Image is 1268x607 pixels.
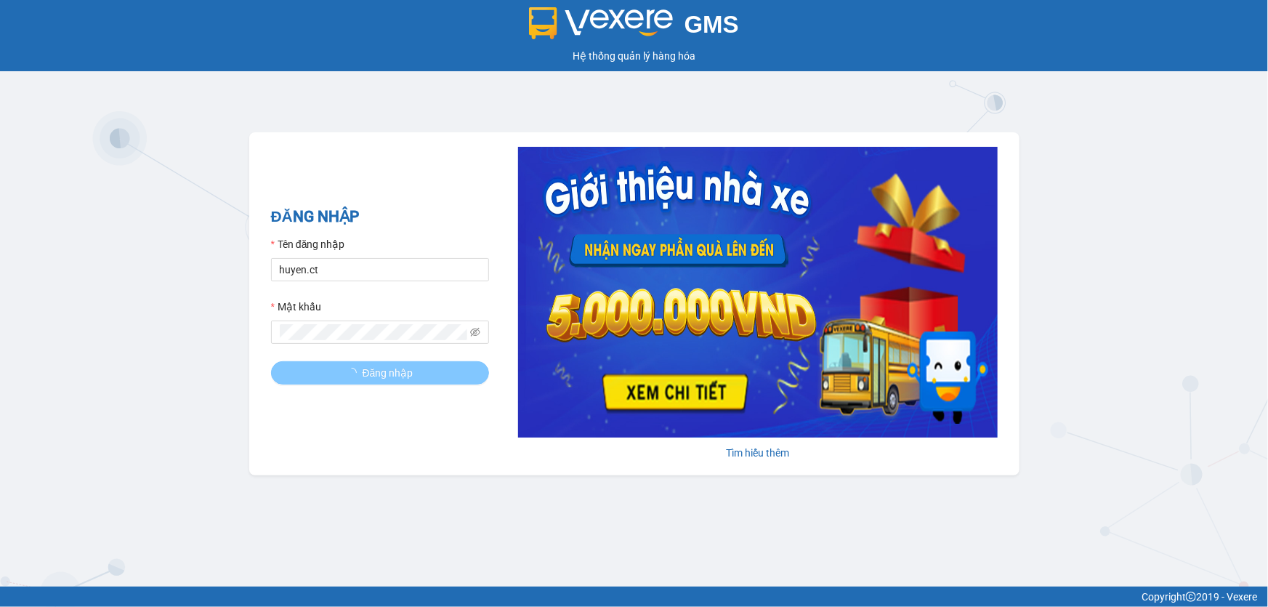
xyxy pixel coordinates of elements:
input: Mật khẩu [280,324,467,340]
span: loading [347,368,363,378]
a: GMS [529,22,739,33]
label: Tên đăng nhập [271,236,345,252]
span: copyright [1186,592,1196,602]
label: Mật khẩu [271,299,321,315]
div: Hệ thống quản lý hàng hóa [4,48,1264,64]
div: Tìm hiểu thêm [518,445,998,461]
span: eye-invisible [470,327,480,337]
h2: ĐĂNG NHẬP [271,205,489,229]
div: Copyright 2019 - Vexere [11,589,1257,605]
img: banner-0 [518,147,998,438]
img: logo 2 [529,7,673,39]
span: Đăng nhập [363,365,413,381]
input: Tên đăng nhập [271,258,489,281]
button: Đăng nhập [271,361,489,385]
span: GMS [685,11,739,38]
